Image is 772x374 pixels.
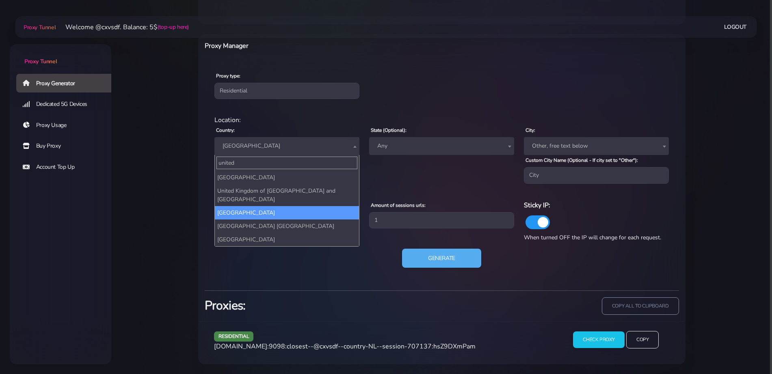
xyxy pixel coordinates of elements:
div: Location: [210,115,674,125]
div: Proxy Settings: [210,190,674,200]
span: residential [214,331,254,342]
li: [GEOGRAPHIC_DATA] [GEOGRAPHIC_DATA] [215,219,359,233]
h6: Sticky IP: [524,200,669,211]
span: Any [374,140,509,152]
iframe: Webchat Widget [733,335,762,364]
label: Proxy type: [216,72,240,80]
h3: Proxies: [205,297,437,314]
span: Proxy Tunnel [24,24,56,31]
li: [GEOGRAPHIC_DATA] [215,171,359,184]
label: City: [525,127,535,134]
input: copy all to clipboard [602,297,679,315]
a: Proxy Tunnel [10,44,111,66]
label: Amount of sessions urls: [371,202,426,209]
h6: Proxy Manager [205,41,477,51]
a: Proxy Usage [16,116,118,135]
input: Check Proxy [573,331,625,348]
input: Copy [626,331,659,348]
a: Proxy Tunnel [22,21,56,34]
label: State (Optional): [371,127,407,134]
a: Buy Proxy [16,137,118,155]
span: Netherlands [214,137,359,155]
span: [DOMAIN_NAME]:9098:closest--@cxvsdf--country-NL--session-707137:hsZ9DXmPam [214,342,476,351]
a: (top-up here) [158,23,189,31]
span: Other, free text below [524,137,669,155]
li: Welcome @cxvsdf. Balance: 5$ [56,22,189,32]
button: Generate [402,249,481,268]
span: Other, free text below [529,140,664,152]
span: Proxy Tunnel [24,58,57,65]
li: United Kingdom of [GEOGRAPHIC_DATA] and [GEOGRAPHIC_DATA] [215,184,359,206]
li: [GEOGRAPHIC_DATA] [215,206,359,219]
span: Any [369,137,514,155]
li: [GEOGRAPHIC_DATA] [215,233,359,246]
label: Country: [216,127,235,134]
span: When turned OFF the IP will change for each request. [524,234,661,241]
a: Logout [724,19,747,34]
label: Custom City Name (Optional - If city set to "Other"): [525,157,638,164]
input: Search [216,157,357,169]
a: Proxy Generator [16,74,118,92]
a: Account Top Up [16,158,118,176]
span: Netherlands [219,140,355,152]
a: Dedicated 5G Devices [16,95,118,114]
input: City [524,167,669,183]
